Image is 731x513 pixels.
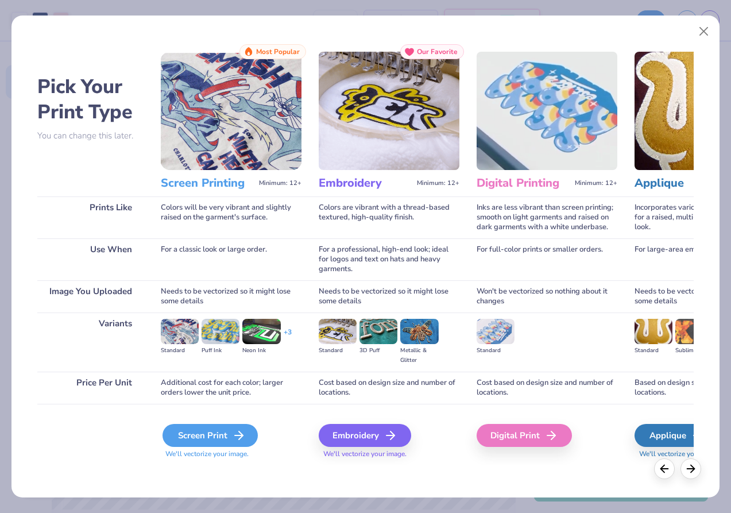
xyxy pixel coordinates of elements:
div: Embroidery [319,424,411,447]
img: Screen Printing [161,52,301,170]
div: + 3 [284,327,292,347]
div: For a classic look or large order. [161,238,301,280]
div: 3D Puff [359,346,397,356]
span: We'll vectorize your image. [319,449,459,459]
div: Cost based on design size and number of locations. [477,372,617,404]
div: Standard [477,346,515,356]
div: Neon Ink [242,346,280,356]
span: We'll vectorize your image. [161,449,301,459]
img: Standard [161,319,199,344]
span: Our Favorite [417,48,458,56]
div: Puff Ink [202,346,239,356]
span: Most Popular [256,48,300,56]
div: For full-color prints or smaller orders. [477,238,617,280]
div: Price Per Unit [37,372,144,404]
img: Metallic & Glitter [400,319,438,344]
div: Standard [161,346,199,356]
div: Inks are less vibrant than screen printing; smooth on light garments and raised on dark garments ... [477,196,617,238]
img: Standard [477,319,515,344]
div: Metallic & Glitter [400,346,438,365]
div: Image You Uploaded [37,280,144,313]
button: Close [693,21,715,43]
div: Screen Print [163,424,258,447]
span: Minimum: 12+ [575,179,617,187]
h3: Applique [635,176,728,191]
div: Additional cost for each color; larger orders lower the unit price. [161,372,301,404]
div: Standard [319,346,357,356]
h3: Screen Printing [161,176,254,191]
div: Colors will be very vibrant and slightly raised on the garment's surface. [161,196,301,238]
img: Puff Ink [202,319,239,344]
div: For a professional, high-end look; ideal for logos and text on hats and heavy garments. [319,238,459,280]
h3: Digital Printing [477,176,570,191]
div: Variants [37,313,144,372]
h2: Pick Your Print Type [37,74,144,125]
div: Use When [37,238,144,280]
img: 3D Puff [359,319,397,344]
div: Cost based on design size and number of locations. [319,372,459,404]
span: Minimum: 12+ [417,179,459,187]
div: Needs to be vectorized so it might lose some details [161,280,301,313]
div: Won't be vectorized so nothing about it changes [477,280,617,313]
img: Digital Printing [477,52,617,170]
div: Digital Print [477,424,572,447]
div: Standard [635,346,672,356]
img: Standard [319,319,357,344]
div: Colors are vibrant with a thread-based textured, high-quality finish. [319,196,459,238]
div: Needs to be vectorized so it might lose some details [319,280,459,313]
span: Minimum: 12+ [259,179,301,187]
img: Sublimated [675,319,713,344]
img: Embroidery [319,52,459,170]
div: Sublimated [675,346,713,356]
img: Neon Ink [242,319,280,344]
h3: Embroidery [319,176,412,191]
p: You can change this later. [37,131,144,141]
img: Standard [635,319,672,344]
div: Applique [635,424,719,447]
div: Prints Like [37,196,144,238]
